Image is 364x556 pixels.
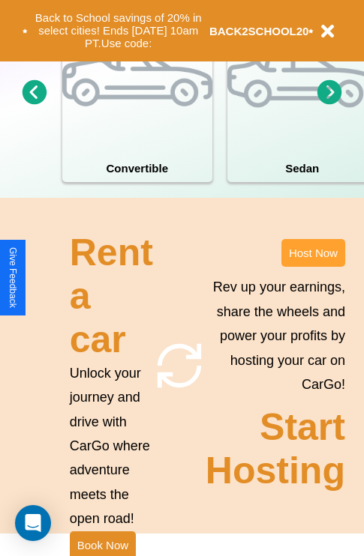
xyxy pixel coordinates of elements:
div: Open Intercom Messenger [15,505,51,541]
button: Host Now [281,239,345,267]
p: Unlock your journey and drive with CarGo where adventure meets the open road! [70,361,153,531]
div: Give Feedback [8,247,18,308]
h2: Start Hosting [206,405,345,492]
h2: Rent a car [70,231,153,361]
p: Rev up your earnings, share the wheels and power your profits by hosting your car on CarGo! [206,275,345,396]
h4: Convertible [62,154,212,182]
b: BACK2SCHOOL20 [209,25,309,37]
button: Back to School savings of 20% in select cities! Ends [DATE] 10am PT.Use code: [28,7,209,54]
